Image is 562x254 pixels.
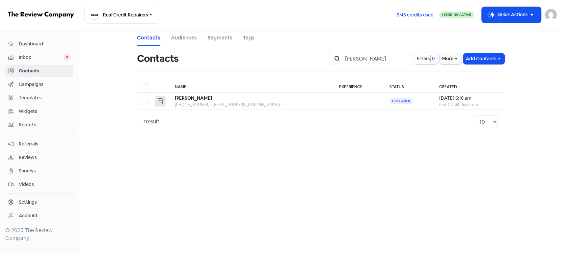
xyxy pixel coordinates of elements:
[5,78,73,90] a: Campaigns
[168,79,333,93] th: Name
[5,138,73,150] a: Referrals
[19,167,70,174] span: Surveys
[333,79,383,93] th: Experience
[19,67,70,74] span: Contacts
[5,105,73,117] a: Widgets
[175,95,212,101] b: [PERSON_NAME]
[439,11,474,19] a: Sending Active
[171,34,197,42] a: Audiences
[175,102,326,108] div: [PHONE_NUMBER] <[EMAIL_ADDRESS][DOMAIN_NAME]>
[545,9,557,21] img: User
[19,81,70,88] span: Campaigns
[440,53,461,64] button: More
[444,13,471,17] span: Sending Active
[5,165,73,177] a: Surveys
[463,53,504,64] button: Add Contacts
[19,108,70,115] span: Widgets
[431,55,435,62] span: 0
[5,51,73,63] a: Inbox 0
[19,154,70,161] span: Reviews
[84,6,159,24] button: Real Credit Repairers
[5,196,73,208] a: Settings
[439,95,497,102] div: [DATE] 6:18 am
[243,34,254,42] a: Tags
[5,178,73,190] a: Videos
[144,118,160,126] div: result
[5,226,73,242] div: © 2025 The Review Company
[19,40,70,47] span: Dashboard
[417,55,430,62] span: Filters
[207,34,232,42] a: Segments
[439,102,497,108] div: Real Credit Repairers
[397,12,434,18] span: SMS credits used
[19,199,37,206] div: Settings
[383,79,433,93] th: Status
[19,181,70,188] span: Videos
[63,54,70,61] span: 0
[341,52,412,65] input: Search
[137,48,179,69] h1: Contacts
[389,98,413,104] span: Customer
[19,94,70,101] span: Templates
[414,53,438,64] button: Filters0
[482,7,541,23] button: Quick Actions
[5,65,73,77] a: Contacts
[5,119,73,131] a: Reports
[19,54,63,61] span: Inbox
[19,212,38,219] div: Account
[5,210,73,222] a: Account
[144,118,146,125] strong: 1
[5,38,73,50] a: Dashboard
[5,151,73,164] a: Reviews
[19,140,70,147] span: Referrals
[433,79,504,93] th: Created
[137,34,160,42] a: Contacts
[391,11,439,18] a: SMS credits used
[5,92,73,104] a: Templates
[19,121,70,128] span: Reports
